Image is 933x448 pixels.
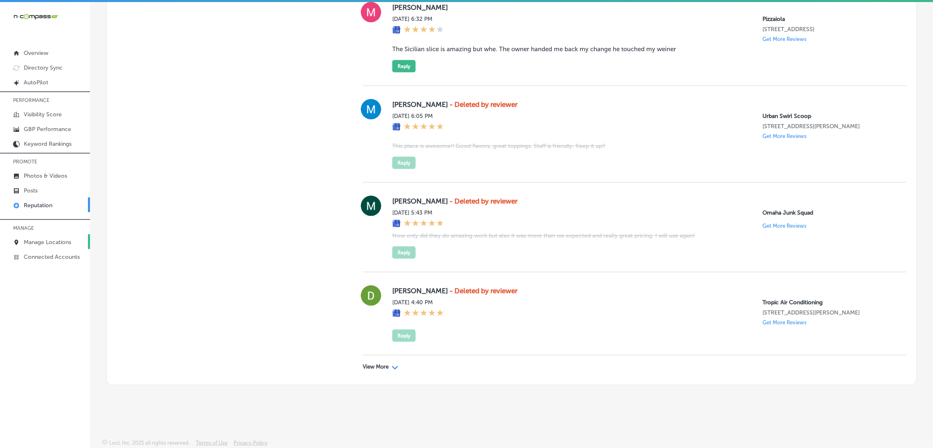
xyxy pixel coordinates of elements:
p: 7130 Heritage Square Dr [762,123,893,130]
blockquote: This place is awesome!! Good flavors, great toppings. Staff is friendly. Keep it up!! [392,143,893,149]
p: Overview [24,50,48,57]
label: [PERSON_NAME] [392,3,893,11]
img: 660ab0bf-5cc7-4cb8-ba1c-48b5ae0f18e60NCTV_CLogo_TV_Black_-500x88.png [13,13,58,20]
p: Directory Sync [24,64,63,71]
p: Urban Swirl Scoop [762,113,893,120]
label: [DATE] 6:05 PM [392,113,444,120]
p: Posts [24,187,38,194]
p: Get More Reviews [762,223,807,229]
p: GBP Performance [24,126,71,133]
div: 5 Stars [404,309,444,318]
p: 3191 Long Beach Rd [762,26,893,33]
p: Locl, Inc. 2025 all rights reserved. [109,440,190,446]
label: [DATE] 5:43 PM [392,209,444,216]
p: View More [363,364,389,370]
label: [DATE] 4:40 PM [392,299,444,306]
strong: - Deleted by reviewer [450,197,517,205]
div: 4 Stars [404,26,444,35]
p: Get More Reviews [762,36,807,42]
p: Pizzaiola [762,16,893,23]
p: Photos & Videos [24,172,67,179]
div: 5 Stars [404,219,444,229]
p: Get More Reviews [762,133,807,139]
button: Reply [392,60,416,72]
label: [PERSON_NAME] [392,100,893,109]
label: [PERSON_NAME] [392,197,893,205]
p: Omaha Junk Squad [762,209,893,216]
p: 1342 whitfield ave [762,309,893,316]
button: Reply [392,247,416,259]
button: Reply [392,157,416,169]
p: Tropic Air Conditioning [762,299,893,306]
label: [PERSON_NAME] [392,287,893,295]
p: Keyword Rankings [24,140,72,147]
blockquote: The Sicilian slice is amazing but whe. The owner handed me back my change he touched my weiner [392,45,893,53]
label: [DATE] 6:32 PM [392,16,444,23]
p: Connected Accounts [24,253,80,260]
p: Get More Reviews [762,319,807,326]
p: Manage Locations [24,239,71,246]
p: AutoPilot [24,79,48,86]
div: 5 Stars [404,123,444,132]
strong: - Deleted by reviewer [450,287,517,295]
p: Reputation [24,202,52,209]
strong: - Deleted by reviewer [450,100,517,109]
p: Visibility Score [24,111,62,118]
button: Reply [392,330,416,342]
blockquote: Now only did they do amazing work but also it was more than we expected and really great pricing.... [392,232,893,239]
